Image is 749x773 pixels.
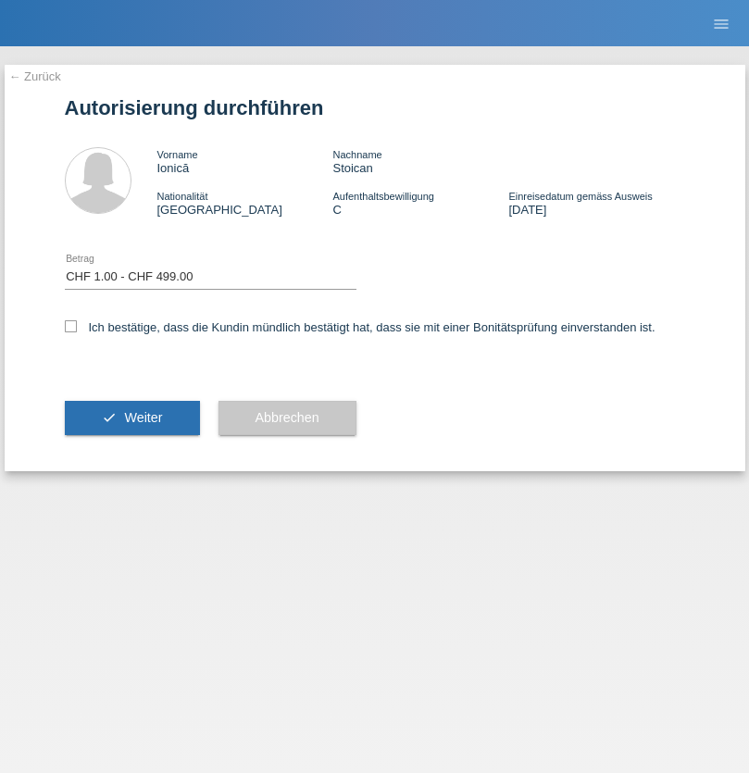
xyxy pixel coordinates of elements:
[332,149,381,160] span: Nachname
[712,15,730,33] i: menu
[332,191,433,202] span: Aufenthaltsbewilligung
[157,191,208,202] span: Nationalität
[508,191,652,202] span: Einreisedatum gemäss Ausweis
[703,18,740,29] a: menu
[65,401,200,436] button: check Weiter
[65,320,655,334] label: Ich bestätige, dass die Kundin mündlich bestätigt hat, dass sie mit einer Bonitätsprüfung einvers...
[157,189,333,217] div: [GEOGRAPHIC_DATA]
[508,189,684,217] div: [DATE]
[332,147,508,175] div: Stoican
[65,96,685,119] h1: Autorisierung durchführen
[102,410,117,425] i: check
[256,410,319,425] span: Abbrechen
[124,410,162,425] span: Weiter
[157,149,198,160] span: Vorname
[332,189,508,217] div: C
[218,401,356,436] button: Abbrechen
[157,147,333,175] div: Ionică
[9,69,61,83] a: ← Zurück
